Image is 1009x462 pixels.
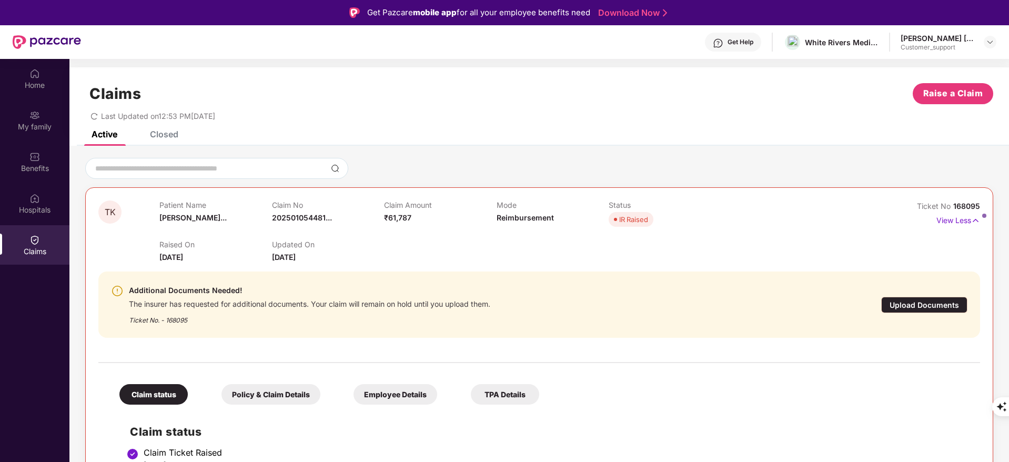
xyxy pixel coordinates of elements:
img: svg+xml;base64,PHN2ZyBpZD0iV2FybmluZ18tXzI0eDI0IiBkYXRhLW5hbWU9Ildhcm5pbmcgLSAyNHgyNCIgeG1sbnM9Im... [111,285,124,297]
div: The insurer has requested for additional documents. Your claim will remain on hold until you uplo... [129,297,490,309]
p: View Less [936,212,980,226]
p: Mode [497,200,609,209]
span: Ticket No [917,202,953,210]
span: Raise a Claim [923,87,983,100]
div: Claim Ticket Raised [144,447,970,458]
p: Claim No [272,200,384,209]
img: svg+xml;base64,PHN2ZyBpZD0iRHJvcGRvd24tMzJ4MzIiIHhtbG5zPSJodHRwOi8vd3d3LnczLm9yZy8yMDAwL3N2ZyIgd2... [986,38,994,46]
span: [PERSON_NAME]... [159,213,227,222]
img: svg+xml;base64,PHN2ZyBpZD0iSGVscC0zMngzMiIgeG1sbnM9Imh0dHA6Ly93d3cudzMub3JnLzIwMDAvc3ZnIiB3aWR0aD... [713,38,723,48]
span: Reimbursement [497,213,554,222]
img: Logo [349,7,360,18]
img: svg+xml;base64,PHN2ZyBpZD0iSG9zcGl0YWxzIiB4bWxucz0iaHR0cDovL3d3dy53My5vcmcvMjAwMC9zdmciIHdpZHRoPS... [29,193,40,204]
img: svg+xml;base64,PHN2ZyBpZD0iQmVuZWZpdHMiIHhtbG5zPSJodHRwOi8vd3d3LnczLm9yZy8yMDAwL3N2ZyIgd2lkdGg9Ij... [29,152,40,162]
span: 168095 [953,202,980,210]
p: Updated On [272,240,384,249]
div: Active [92,129,117,139]
img: svg+xml;base64,PHN2ZyB4bWxucz0iaHR0cDovL3d3dy53My5vcmcvMjAwMC9zdmciIHdpZHRoPSIxNyIgaGVpZ2h0PSIxNy... [971,215,980,226]
span: Last Updated on 12:53 PM[DATE] [101,112,215,120]
span: [DATE] [159,253,183,262]
span: TK [105,208,116,217]
div: Ticket No. - 168095 [129,309,490,325]
div: Upload Documents [881,297,967,313]
div: White Rivers Media Solutions Private Limited [805,37,879,47]
img: svg+xml;base64,PHN2ZyB3aWR0aD0iMjAiIGhlaWdodD0iMjAiIHZpZXdCb3g9IjAgMCAyMCAyMCIgZmlsbD0ibm9uZSIgeG... [29,110,40,120]
button: Raise a Claim [913,83,993,104]
img: svg+xml;base64,PHN2ZyBpZD0iU2VhcmNoLTMyeDMyIiB4bWxucz0iaHR0cDovL3d3dy53My5vcmcvMjAwMC9zdmciIHdpZH... [331,164,339,173]
h2: Claim status [130,423,970,440]
div: Employee Details [354,384,437,405]
span: redo [90,112,98,120]
p: Patient Name [159,200,271,209]
div: Claim status [119,384,188,405]
div: Policy & Claim Details [221,384,320,405]
img: svg+xml;base64,PHN2ZyBpZD0iU3RlcC1Eb25lLTMyeDMyIiB4bWxucz0iaHR0cDovL3d3dy53My5vcmcvMjAwMC9zdmciIH... [126,448,139,460]
div: IR Raised [619,214,648,225]
img: svg+xml;base64,PHN2ZyBpZD0iQ2xhaW0iIHhtbG5zPSJodHRwOi8vd3d3LnczLm9yZy8yMDAwL3N2ZyIgd2lkdGg9IjIwIi... [29,235,40,245]
div: Get Pazcare for all your employee benefits need [367,6,590,19]
div: TPA Details [471,384,539,405]
img: New Pazcare Logo [13,35,81,49]
div: Customer_support [901,43,974,52]
strong: mobile app [413,7,457,17]
div: Closed [150,129,178,139]
p: Raised On [159,240,271,249]
h1: Claims [89,85,141,103]
div: Additional Documents Needed! [129,284,490,297]
img: svg+xml;base64,PHN2ZyBpZD0iSG9tZSIgeG1sbnM9Imh0dHA6Ly93d3cudzMub3JnLzIwMDAvc3ZnIiB3aWR0aD0iMjAiIG... [29,68,40,79]
p: Claim Amount [384,200,496,209]
a: Download Now [598,7,664,18]
span: 202501054481... [272,213,332,222]
p: Status [609,200,721,209]
img: download%20(2).png [788,36,798,49]
div: [PERSON_NAME] [PERSON_NAME] [901,33,974,43]
div: Get Help [728,38,753,46]
img: Stroke [663,7,667,18]
span: [DATE] [272,253,296,262]
span: ₹61,787 [384,213,411,222]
